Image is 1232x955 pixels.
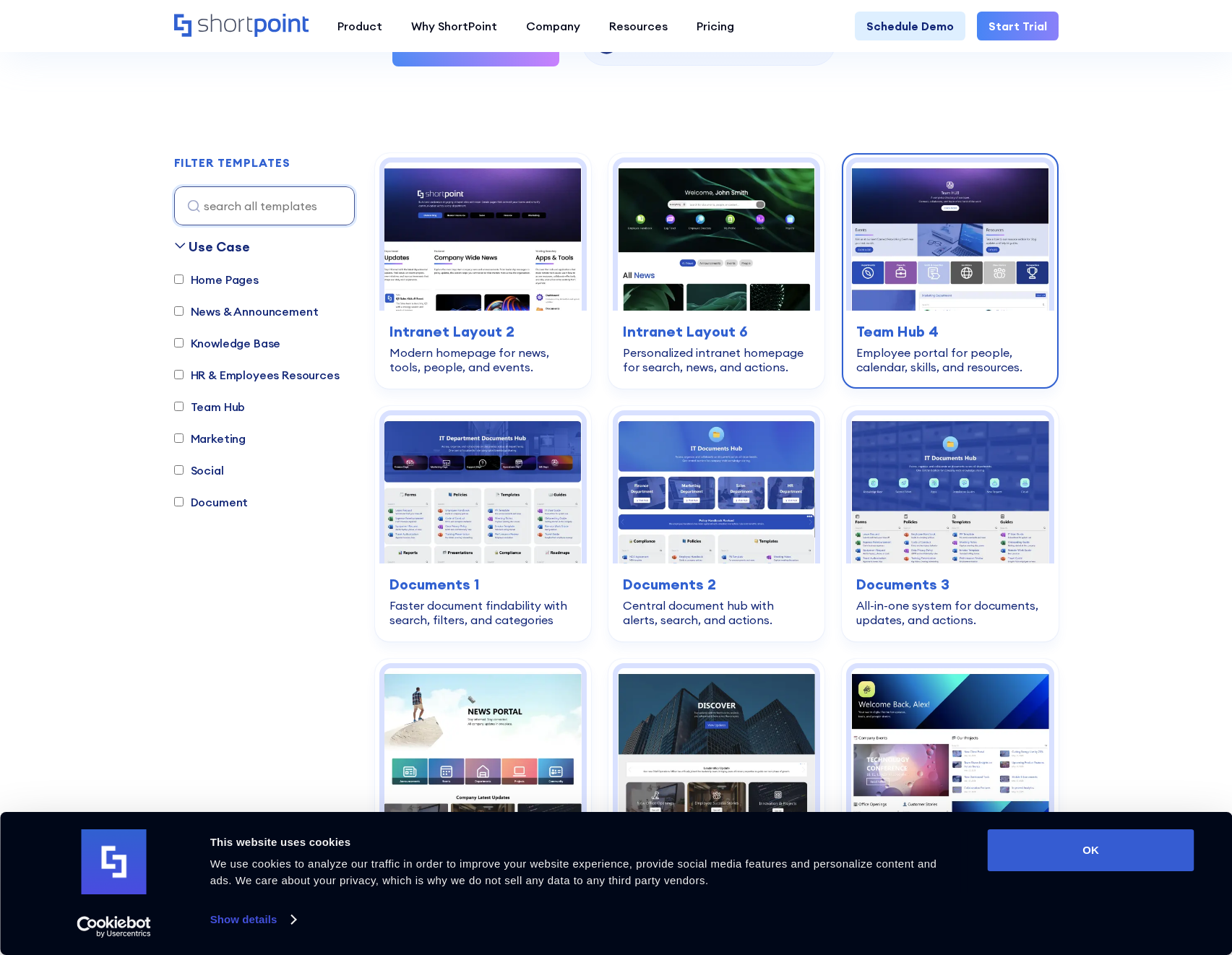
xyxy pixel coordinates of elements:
div: Resources [609,17,668,35]
a: Home [174,14,309,38]
label: Document [174,493,249,511]
h3: Documents 3 [856,574,1043,595]
img: News Portal 3 – SharePoint Newsletter Template: Company news hub for updates, events, and stories. [384,668,582,816]
a: Resources [595,12,682,40]
a: News Portal 4 – Intranet Feed Template: Company feed for news, events, and department updates.New... [608,659,824,894]
label: Team Hub [174,398,246,415]
a: Why ShortPoint [397,12,512,40]
div: All-in-one system for documents, updates, and actions. [856,598,1043,627]
input: Home Pages [174,275,184,284]
h3: Intranet Layout 6 [623,321,810,342]
div: This website uses cookies [210,834,955,851]
label: Knowledge Base [174,334,281,352]
img: Intranet Layout 2 – SharePoint Homepage Design: Modern homepage for news, tools, people, and events. [384,163,582,311]
h3: Documents 1 [389,574,577,595]
input: HR & Employees Resources [174,370,184,379]
iframe: Chat Widget [972,787,1232,955]
span: We use cookies to analyze our traffic in order to improve your website experience, provide social... [210,857,937,886]
a: Intranet Layout 6 – SharePoint Homepage Design: Personalized intranet homepage for search, news, ... [608,153,824,389]
div: Personalized intranet homepage for search, news, and actions. [623,345,810,374]
input: Knowledge Base [174,338,184,347]
input: search all templates [174,186,355,225]
img: News Portal 4 – Intranet Feed Template: Company feed for news, events, and department updates. [618,668,815,816]
a: Product [323,12,397,40]
img: Intranet Layout 6 – SharePoint Homepage Design: Personalized intranet homepage for search, news, ... [618,163,815,311]
a: Documents 2 – Document Management Template: Central document hub with alerts, search, and actions... [608,406,824,641]
div: Use Case [189,237,250,256]
h3: Documents 2 [623,574,810,595]
input: Document [174,497,184,506]
div: Pricing [697,17,734,35]
a: News Portal 3 – SharePoint Newsletter Template: Company news hub for updates, events, and stories... [375,659,591,894]
div: FILTER TEMPLATES [174,157,290,168]
img: Documents 3 – Document Management System Template: All-in-one system for documents, updates, and ... [851,415,1048,563]
label: HR & Employees Resources [174,366,340,384]
div: Modern homepage for news, tools, people, and events. [389,345,577,374]
a: Pricing [682,12,749,40]
button: OK [988,829,1194,871]
label: Home Pages [174,271,259,288]
input: Marketing [174,433,184,443]
a: Show details [210,909,296,930]
div: Central document hub with alerts, search, and actions. [623,598,810,627]
div: Product [337,17,382,35]
input: Social [174,465,184,475]
img: logo [82,829,147,894]
label: Social [174,462,224,479]
input: Team Hub [174,402,184,411]
input: News & Announcement [174,306,184,316]
h3: Team Hub 4 [856,321,1043,342]
a: Documents 3 – Document Management System Template: All-in-one system for documents, updates, and ... [842,406,1058,641]
div: Company [526,17,580,35]
label: News & Announcement [174,303,319,320]
h3: Intranet Layout 2 [389,321,577,342]
img: News Portal 5 – Intranet Company News Template: Company news hub with events, projects, and stories. [851,668,1048,816]
label: Marketing [174,430,246,447]
a: Company [512,12,595,40]
a: Intranet Layout 2 – SharePoint Homepage Design: Modern homepage for news, tools, people, and even... [375,153,591,389]
a: Start Trial [977,12,1059,40]
div: Faster document findability with search, filters, and categories [389,598,577,627]
a: Schedule Demo [855,12,965,40]
a: News Portal 5 – Intranet Company News Template: Company news hub with events, projects, and stori... [842,659,1058,894]
img: Documents 1 – SharePoint Document Library Template: Faster document findability with search, filt... [384,415,582,563]
a: Usercentrics Cookiebot - opens in a new window [51,916,177,938]
img: Documents 2 – Document Management Template: Central document hub with alerts, search, and actions. [618,415,815,563]
img: Team Hub 4 – SharePoint Employee Portal Template: Employee portal for people, calendar, skills, a... [851,163,1048,311]
a: Documents 1 – SharePoint Document Library Template: Faster document findability with search, filt... [375,406,591,641]
div: Why ShortPoint [411,17,497,35]
a: Team Hub 4 – SharePoint Employee Portal Template: Employee portal for people, calendar, skills, a... [842,153,1058,389]
div: Employee portal for people, calendar, skills, and resources. [856,345,1043,374]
